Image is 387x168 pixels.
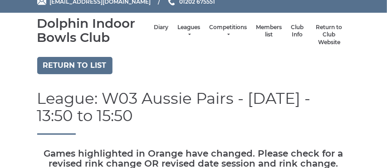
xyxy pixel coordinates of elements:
a: Return to list [37,57,113,74]
a: Club Info [291,24,304,39]
h1: League: W03 Aussie Pairs - [DATE] - 13:50 to 15:50 [37,90,350,135]
a: Leagues [177,24,200,39]
a: Members list [256,24,282,39]
div: Dolphin Indoor Bowls Club [37,16,150,45]
a: Competitions [209,24,247,39]
a: Return to Club Website [313,24,345,46]
a: Diary [154,24,168,31]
